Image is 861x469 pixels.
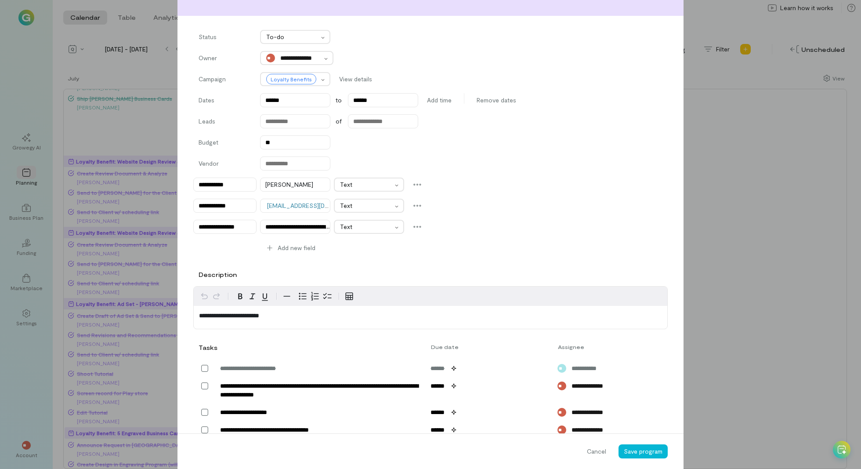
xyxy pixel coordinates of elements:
div: toggle group [297,290,333,302]
span: Cancel [587,447,606,456]
span: Add new field [278,244,315,252]
label: Campaign [199,75,251,86]
div: Tasks [199,343,215,352]
label: Owner [199,54,251,65]
span: Add time [427,96,452,105]
label: Vendor [199,159,251,171]
button: Save program [619,444,668,458]
div: editable markdown [194,306,667,329]
button: Numbered list [309,290,321,302]
div: [PERSON_NAME] [260,180,313,189]
span: Save program [624,447,662,455]
span: View details [339,75,372,84]
span: of [336,117,342,126]
button: Italic [246,290,259,302]
span: to [336,96,342,105]
span: Remove dates [477,96,516,105]
div: Assignee [553,343,637,350]
a: [EMAIL_ADDRESS][DOMAIN_NAME] [267,202,367,209]
button: Check list [321,290,333,302]
label: Budget [199,138,251,149]
button: Bold [234,290,246,302]
label: Status [199,33,251,44]
label: Dates [199,96,251,105]
label: Leads [199,117,251,128]
button: Underline [259,290,271,302]
button: Bulleted list [297,290,309,302]
div: Due date [426,343,552,350]
label: Description [199,270,237,279]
